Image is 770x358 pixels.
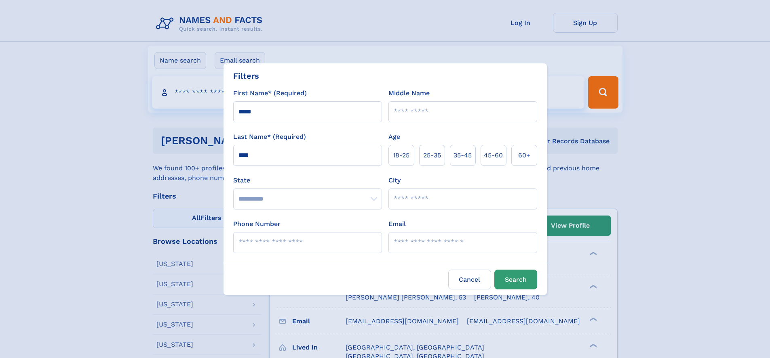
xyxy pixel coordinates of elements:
[518,151,530,160] span: 60+
[388,132,400,142] label: Age
[484,151,503,160] span: 45‑60
[233,70,259,82] div: Filters
[388,176,401,185] label: City
[423,151,441,160] span: 25‑35
[454,151,472,160] span: 35‑45
[494,270,537,289] button: Search
[388,88,430,98] label: Middle Name
[233,176,382,185] label: State
[233,88,307,98] label: First Name* (Required)
[233,219,281,229] label: Phone Number
[393,151,409,160] span: 18‑25
[388,219,406,229] label: Email
[448,270,491,289] label: Cancel
[233,132,306,142] label: Last Name* (Required)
